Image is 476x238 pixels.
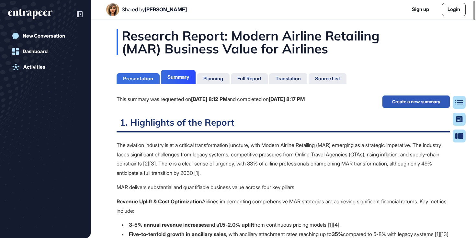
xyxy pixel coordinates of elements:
[117,95,305,104] div: This summary was requested on and completed on
[167,74,189,80] div: Summary
[117,198,202,205] strong: Revenue Uplift & Cost Optimization
[129,221,207,228] strong: 3-5% annual revenue increases
[23,49,48,54] div: Dashboard
[191,96,227,102] b: [DATE] 8:12 PM
[123,76,153,82] div: Presentation
[117,183,450,192] p: MAR delivers substantial and quantifiable business value across four key pillars:
[117,197,450,216] p: Airlines implementing comprehensive MAR strategies are achieving significant financial returns. K...
[117,141,450,178] p: The aviation industry is at a critical transformation juncture, with Modern Airline Retailing (MA...
[122,6,187,13] div: Shared by
[219,221,254,228] strong: 1.5-2.0% uplift
[315,76,340,82] div: Source List
[8,9,52,19] div: entrapeer-logo
[237,76,261,82] div: Full Report
[117,29,450,55] div: Research Report: Modern Airline Retailing (MAR) Business Value for Airlines
[269,96,305,102] b: [DATE] 8:17 PM
[382,95,450,108] button: Create a new summary
[106,3,119,16] img: User Image
[23,64,45,70] div: Activities
[129,231,226,237] strong: Five-to-tenfold growth in ancillary sales
[23,33,65,39] div: New Conversation
[203,76,223,82] div: Planning
[412,6,429,13] a: Sign up
[442,3,466,16] a: Login
[276,76,301,82] div: Translation
[332,231,343,237] strong: 35%
[145,6,187,13] span: [PERSON_NAME]
[117,117,450,132] h2: 1. Highlights of the Report
[122,220,450,230] li: and a from continuous pricing models [1][4].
